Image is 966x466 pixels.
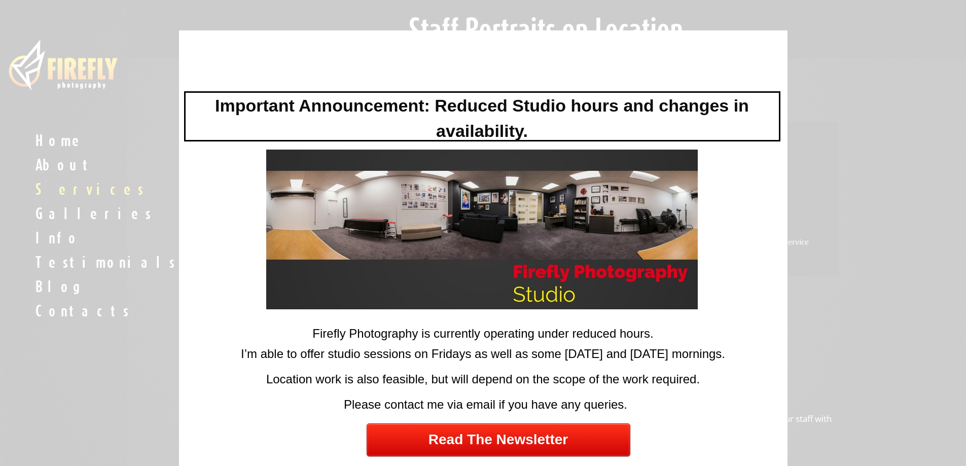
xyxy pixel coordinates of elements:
div: Firefly Photography is currently operating under reduced hours. [182,325,785,342]
div: Please contact me via email if you have any queries. [184,396,788,418]
div: Location work is also feasible, but will depend on the scope of the work required. [182,370,785,393]
div: Important Announcement: Reduced Studio hours and changes in availability. [184,91,780,141]
div: I’m able to offer studio sessions on Fridays as well as some [DATE] and [DATE] mornings. [182,345,785,368]
a: Read The Newsletter [367,423,630,456]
